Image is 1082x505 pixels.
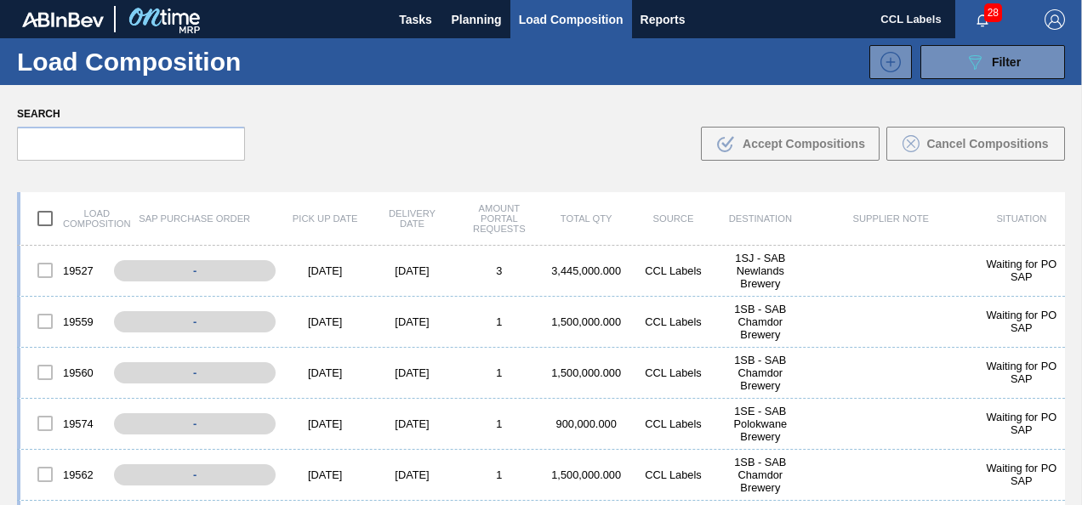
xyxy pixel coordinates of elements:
div: Waiting for PO SAP [978,360,1065,385]
div: Destination [717,213,804,224]
div: 19574 [20,406,107,441]
div: - [114,413,276,434]
button: Filter [920,45,1065,79]
div: [DATE] [282,366,368,379]
div: - [114,260,276,281]
div: [DATE] [368,315,455,328]
div: CCL Labels [629,264,716,277]
div: [DATE] [368,366,455,379]
div: [DATE] [368,417,455,430]
div: - [114,311,276,332]
div: CCL Labels [629,315,716,328]
div: [DATE] [282,417,368,430]
div: 1,500,000.000 [543,315,629,328]
button: Cancel Compositions [886,127,1065,161]
div: CCL Labels [629,417,716,430]
span: Cancel Compositions [926,137,1048,150]
div: New Load Composition [861,45,912,79]
div: [DATE] [368,468,455,481]
div: 1,500,000.000 [543,366,629,379]
span: Tasks [397,9,435,30]
div: 1SJ - SAB Newlands Brewery [717,252,804,290]
div: 19560 [20,355,107,390]
div: [DATE] [368,264,455,277]
div: 19559 [20,304,107,339]
div: - [114,464,276,485]
div: 19562 [20,457,107,492]
div: 1SE - SAB Polokwane Brewery [717,405,804,443]
div: CCL Labels [629,468,716,481]
div: 900,000.000 [543,417,629,430]
span: Filter [992,55,1021,69]
div: 1 [456,417,543,430]
div: 1 [456,468,543,481]
div: [DATE] [282,264,368,277]
button: Accept Compositions [701,127,880,161]
div: Delivery Date [368,208,455,229]
div: Load composition [20,201,107,236]
div: 1SB - SAB Chamdor Brewery [717,303,804,341]
div: CCL Labels [629,366,716,379]
div: 1SB - SAB Chamdor Brewery [717,354,804,392]
div: 19527 [20,252,107,288]
div: Supplier Note [804,213,978,224]
span: Load Composition [519,9,624,30]
div: Pick up Date [282,213,368,224]
span: Accept Compositions [743,137,865,150]
div: [DATE] [282,315,368,328]
div: 3,445,000.000 [543,264,629,277]
div: 1 [456,366,543,379]
button: Notifications [955,8,1010,31]
div: 1SB - SAB Chamdor Brewery [717,456,804,494]
label: Search [17,102,245,127]
div: Waiting for PO SAP [978,411,1065,436]
span: Reports [641,9,686,30]
div: Total Qty [543,213,629,224]
div: Source [629,213,716,224]
img: TNhmsLtSVTkK8tSr43FrP2fwEKptu5GPRR3wAAAABJRU5ErkJggg== [22,12,104,27]
div: Waiting for PO SAP [978,462,1065,487]
div: SAP Purchase Order [107,213,282,224]
div: 1 [456,315,543,328]
div: Waiting for PO SAP [978,309,1065,334]
span: Planning [452,9,502,30]
div: [DATE] [282,468,368,481]
div: Amount Portal Requests [456,203,543,234]
div: 1,500,000.000 [543,468,629,481]
img: Logout [1045,9,1065,30]
h1: Load Composition [17,52,275,71]
div: - [114,362,276,383]
div: Situation [978,213,1065,224]
span: 28 [984,3,1002,22]
div: 3 [456,264,543,277]
div: Waiting for PO SAP [978,258,1065,283]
